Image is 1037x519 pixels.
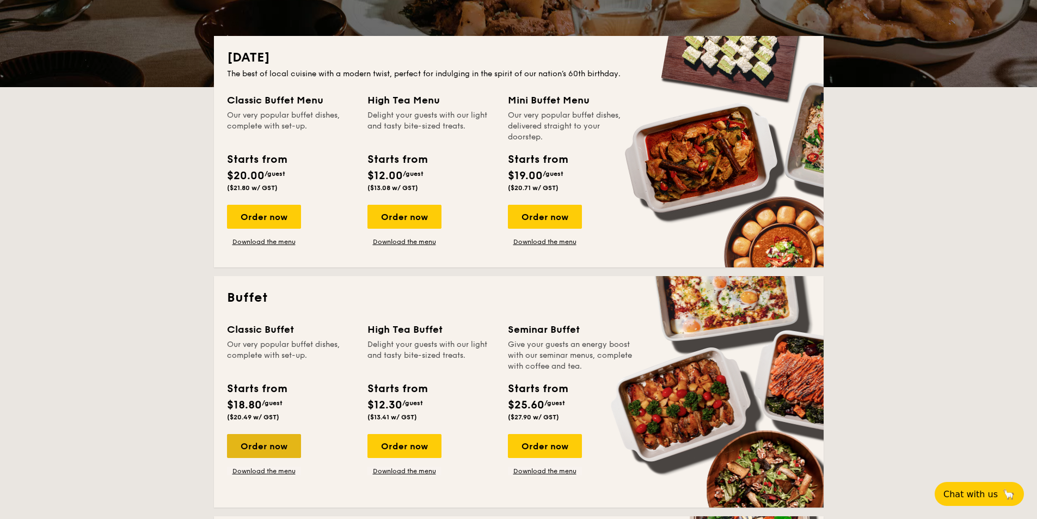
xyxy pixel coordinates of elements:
[367,169,403,182] span: $12.00
[227,169,265,182] span: $20.00
[262,399,283,407] span: /guest
[367,399,402,412] span: $12.30
[227,49,811,66] h2: [DATE]
[367,322,495,337] div: High Tea Buffet
[508,184,559,192] span: ($20.71 w/ GST)
[227,289,811,307] h2: Buffet
[508,399,544,412] span: $25.60
[508,93,635,108] div: Mini Buffet Menu
[508,339,635,372] div: Give your guests an energy boost with our seminar menus, complete with coffee and tea.
[367,413,417,421] span: ($13.41 w/ GST)
[508,151,567,168] div: Starts from
[227,110,354,143] div: Our very popular buffet dishes, complete with set-up.
[367,339,495,372] div: Delight your guests with our light and tasty bite-sized treats.
[402,399,423,407] span: /guest
[227,151,286,168] div: Starts from
[227,184,278,192] span: ($21.80 w/ GST)
[943,489,998,499] span: Chat with us
[227,93,354,108] div: Classic Buffet Menu
[508,110,635,143] div: Our very popular buffet dishes, delivered straight to your doorstep.
[227,467,301,475] a: Download the menu
[227,434,301,458] div: Order now
[508,381,567,397] div: Starts from
[367,110,495,143] div: Delight your guests with our light and tasty bite-sized treats.
[227,339,354,372] div: Our very popular buffet dishes, complete with set-up.
[935,482,1024,506] button: Chat with us🦙
[508,322,635,337] div: Seminar Buffet
[544,399,565,407] span: /guest
[508,413,559,421] span: ($27.90 w/ GST)
[227,381,286,397] div: Starts from
[508,434,582,458] div: Order now
[227,237,301,246] a: Download the menu
[508,169,543,182] span: $19.00
[508,205,582,229] div: Order now
[367,184,418,192] span: ($13.08 w/ GST)
[508,467,582,475] a: Download the menu
[227,399,262,412] span: $18.80
[227,413,279,421] span: ($20.49 w/ GST)
[265,170,285,178] span: /guest
[367,205,441,229] div: Order now
[367,434,441,458] div: Order now
[508,237,582,246] a: Download the menu
[403,170,424,178] span: /guest
[367,151,427,168] div: Starts from
[1002,488,1015,500] span: 🦙
[227,69,811,80] div: The best of local cuisine with a modern twist, perfect for indulging in the spirit of our nation’...
[367,467,441,475] a: Download the menu
[367,237,441,246] a: Download the menu
[543,170,563,178] span: /guest
[227,322,354,337] div: Classic Buffet
[367,381,427,397] div: Starts from
[367,93,495,108] div: High Tea Menu
[227,205,301,229] div: Order now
